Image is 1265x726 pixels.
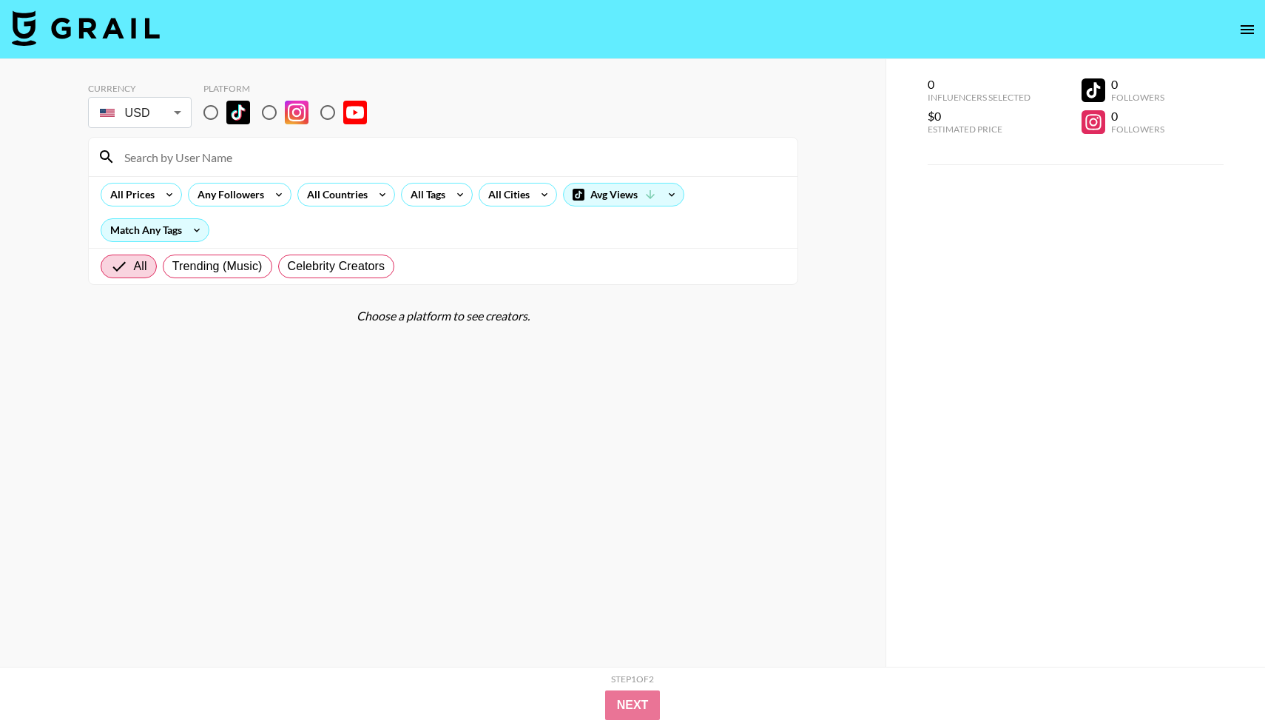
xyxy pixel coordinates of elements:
[12,10,160,46] img: Grail Talent
[285,101,308,124] img: Instagram
[928,77,1030,92] div: 0
[203,83,379,94] div: Platform
[1111,92,1164,103] div: Followers
[564,184,684,206] div: Avg Views
[88,83,192,94] div: Currency
[189,184,267,206] div: Any Followers
[402,184,448,206] div: All Tags
[115,145,789,169] input: Search by User Name
[611,673,654,685] div: Step 1 of 2
[479,184,533,206] div: All Cities
[928,109,1030,124] div: $0
[1111,124,1164,135] div: Followers
[605,690,661,720] button: Next
[1111,77,1164,92] div: 0
[1191,652,1247,708] iframe: Drift Widget Chat Controller
[88,309,798,323] div: Choose a platform to see creators.
[1232,15,1262,44] button: open drawer
[1111,109,1164,124] div: 0
[134,258,147,275] span: All
[101,184,158,206] div: All Prices
[928,124,1030,135] div: Estimated Price
[288,258,385,275] span: Celebrity Creators
[298,184,371,206] div: All Countries
[226,101,250,124] img: TikTok
[91,100,189,126] div: USD
[343,101,367,124] img: YouTube
[101,219,209,241] div: Match Any Tags
[928,92,1030,103] div: Influencers Selected
[172,258,263,275] span: Trending (Music)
